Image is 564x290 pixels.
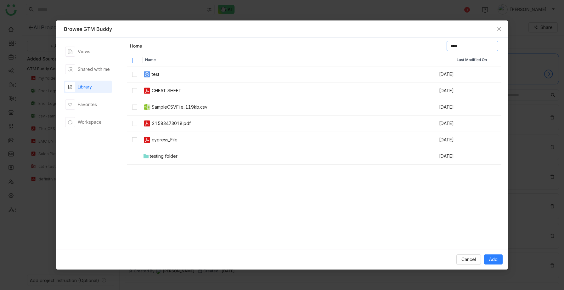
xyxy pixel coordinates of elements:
div: SampleCSVFile_119kb.csv [152,104,207,111]
img: pdf.svg [143,136,151,144]
div: cypress_File [152,136,178,143]
div: CHEAT SHEET [152,87,182,94]
td: [DATE] [438,66,486,83]
th: Last Modified On [454,54,501,66]
td: [DATE] [438,116,486,132]
img: csv.svg [143,103,151,111]
div: Browse GTM Buddy [64,26,500,32]
div: Library [78,83,92,90]
td: [DATE] [438,132,486,148]
td: [DATE] [438,99,486,116]
button: Close [491,20,508,37]
a: Home [130,43,142,49]
div: Views [78,48,90,55]
div: 21583473018.pdf [152,120,191,127]
span: Add [489,256,498,263]
img: pdf.svg [143,120,151,127]
th: Name [143,54,454,66]
td: [DATE] [438,83,486,99]
button: Add [484,254,503,264]
div: Workspace [78,119,102,126]
span: Cancel [461,256,476,263]
div: Favorites [78,101,97,108]
td: [DATE] [438,148,486,165]
button: Cancel [456,254,481,264]
div: Shared with me [78,66,110,73]
div: testing folder [150,153,178,160]
img: pdf.svg [143,87,151,94]
img: mp4.svg [143,71,151,78]
div: test [152,71,159,78]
